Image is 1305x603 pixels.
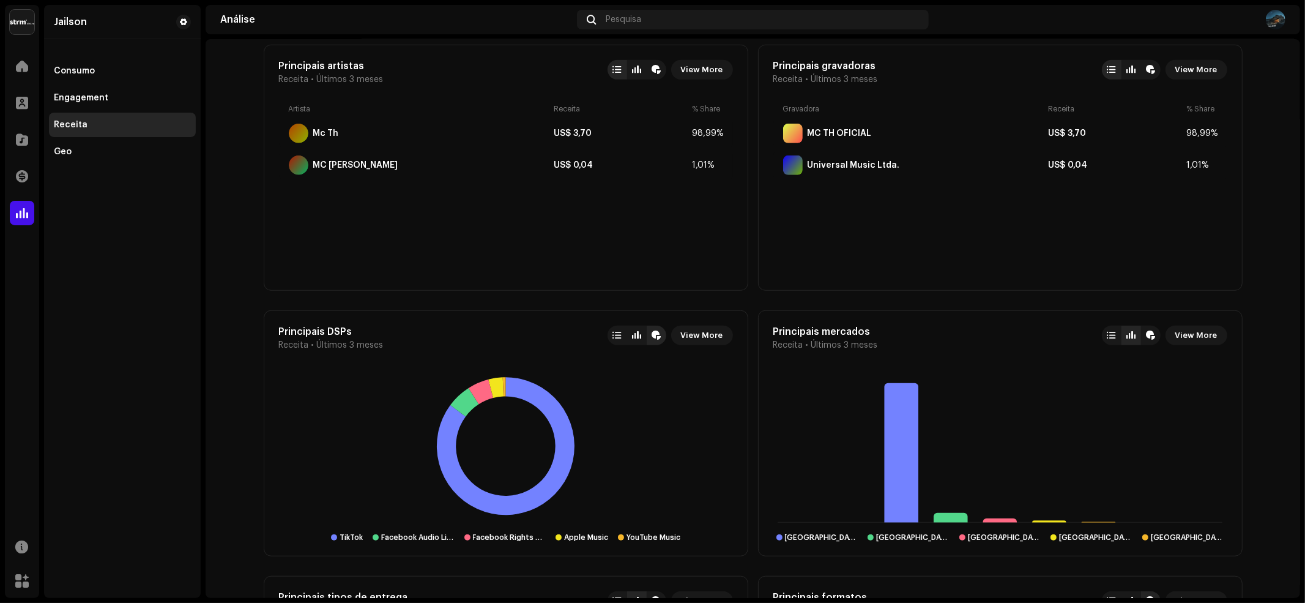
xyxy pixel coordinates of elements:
re-m-nav-item: Geo [49,140,196,164]
div: 1,01% [1187,160,1218,170]
div: Principais artistas [279,60,384,72]
div: United States of America [876,533,950,542]
div: Mc Th [313,129,339,138]
span: • [806,75,809,84]
span: Receita [279,340,309,350]
span: Receita [279,75,309,84]
div: US$ 0,04 [1049,160,1182,170]
div: Receita [54,120,87,130]
re-m-nav-item: Engagement [49,86,196,110]
div: France [1059,533,1132,542]
div: Facebook Rights Manager [473,533,546,542]
span: View More [681,58,723,82]
div: Receita [1049,104,1182,114]
span: View More [1175,58,1218,82]
div: % Share [1187,104,1218,114]
button: View More [671,326,733,345]
span: Últimos 3 meses [317,340,384,350]
div: Gravadora [783,104,1044,114]
button: View More [1166,60,1227,80]
div: Portugal [968,533,1041,542]
div: Brazil [785,533,858,542]
div: YouTube Music [626,533,680,542]
re-m-nav-item: Consumo [49,59,196,83]
span: • [311,75,314,84]
span: • [806,340,809,350]
div: Principais DSPs [279,326,384,338]
div: Universal Music Ltda. [808,160,900,170]
div: Receita [554,104,688,114]
span: View More [681,323,723,348]
span: Últimos 3 meses [811,75,878,84]
div: US$ 0,04 [554,160,688,170]
div: Consumo [54,66,95,76]
div: 98,99% [693,129,723,138]
div: Engagement [54,93,108,103]
div: 98,99% [1187,129,1218,138]
div: Mexico [1151,533,1224,542]
div: MC Menininho [313,160,398,170]
div: Principais gravadoras [773,60,878,72]
div: MC TH OFICIAL [808,129,872,138]
div: % Share [693,104,723,114]
div: Geo [54,147,72,157]
span: Pesquisa [606,15,641,24]
button: View More [1166,326,1227,345]
span: View More [1175,323,1218,348]
div: Apple Music [564,533,608,542]
div: US$ 3,70 [554,129,688,138]
div: TikTok [340,533,363,542]
span: Receita [773,340,803,350]
span: Últimos 3 meses [317,75,384,84]
div: Jailson [54,17,87,27]
div: US$ 3,70 [1049,129,1182,138]
div: Análise [220,15,572,24]
div: Facebook Audio Library [381,533,455,542]
re-m-nav-item: Receita [49,113,196,137]
span: Receita [773,75,803,84]
img: 408b884b-546b-4518-8448-1008f9c76b02 [10,10,34,34]
img: baed794b-1ba0-4351-a8f7-217969e125f3 [1266,10,1285,29]
div: 1,01% [693,160,723,170]
span: • [311,340,314,350]
span: Últimos 3 meses [811,340,878,350]
div: Artista [289,104,549,114]
button: View More [671,60,733,80]
div: Principais mercados [773,326,878,338]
